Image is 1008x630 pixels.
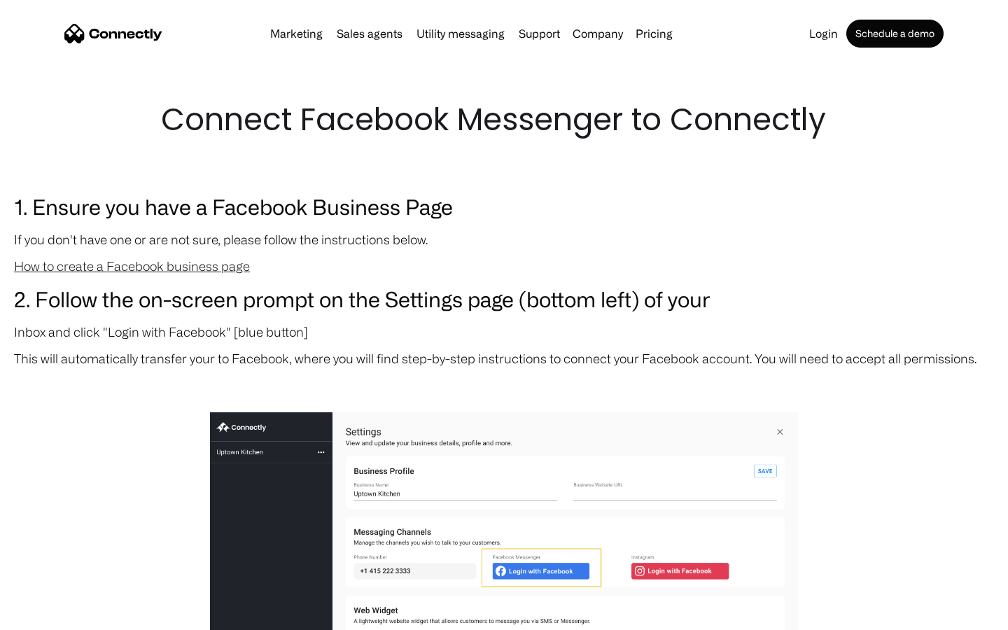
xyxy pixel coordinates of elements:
a: Pricing [630,28,678,39]
a: Sales agents [331,28,408,39]
ul: Language list [28,605,84,625]
h3: 2. Follow the on-screen prompt on the Settings page (bottom left) of your [14,283,994,315]
div: Company [573,24,623,43]
p: Inbox and click "Login with Facebook" [blue button] [14,322,994,342]
a: Support [513,28,566,39]
a: Schedule a demo [846,20,944,48]
p: If you don't have one or are not sure, please follow the instructions below. [14,230,994,249]
h1: Connect Facebook Messenger to Connectly [161,98,847,141]
a: How to create a Facebook business page [14,259,250,273]
aside: Language selected: English [14,605,84,625]
a: Login [804,28,843,39]
h3: 1. Ensure you have a Facebook Business Page [14,190,994,223]
p: ‍ [14,375,994,395]
a: Utility messaging [411,28,510,39]
p: This will automatically transfer your to Facebook, where you will find step-by-step instructions ... [14,349,994,368]
a: Marketing [265,28,328,39]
